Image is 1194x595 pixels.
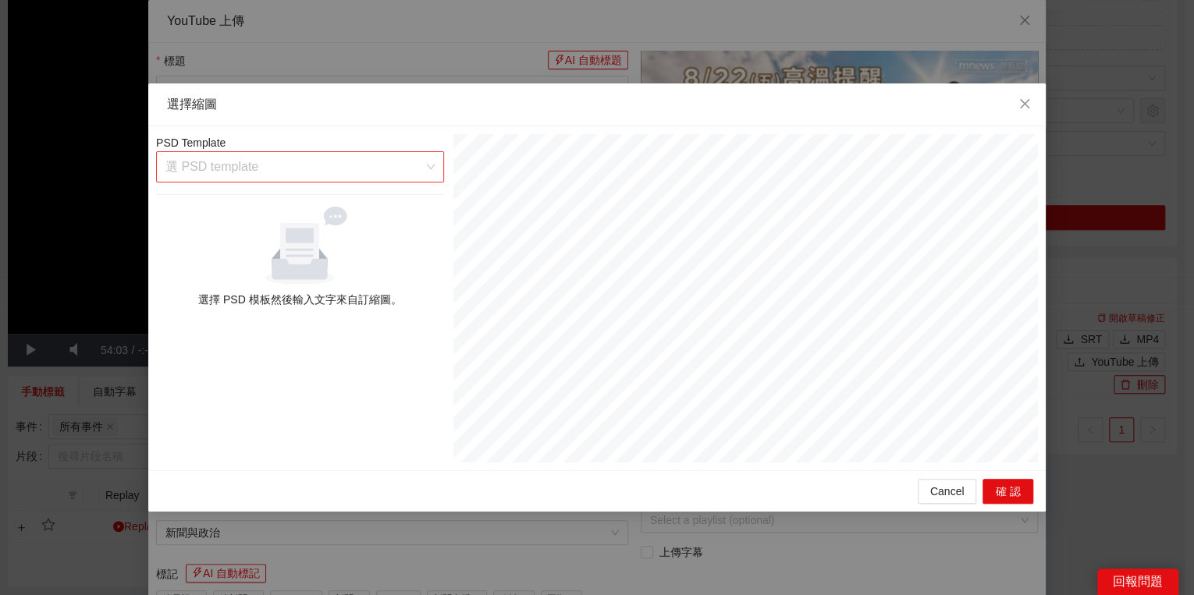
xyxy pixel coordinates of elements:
[983,479,1033,504] button: 確認
[930,483,965,500] span: Cancel
[156,136,226,149] span: PSD Template
[918,479,977,504] button: Cancel
[1018,97,1031,110] span: close
[1097,568,1178,595] div: 回報問題
[1004,83,1046,126] button: Close
[162,291,438,308] div: 選擇 PSD 模板然後輸入文字來自訂縮圖。
[167,96,1027,113] div: 選擇縮圖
